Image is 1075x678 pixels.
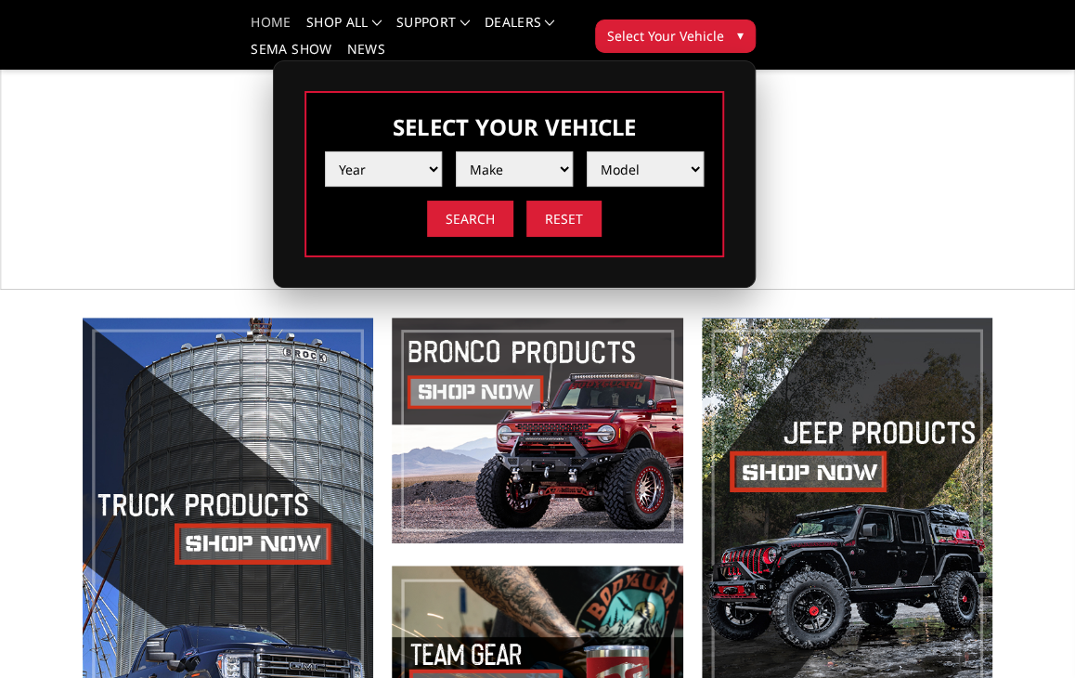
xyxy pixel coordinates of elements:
select: Please select the value from list. [325,151,442,187]
a: Dealers [485,16,555,43]
a: News [346,43,384,70]
button: Select Your Vehicle [595,20,756,53]
input: Search [427,201,513,237]
a: shop all [306,16,382,43]
a: Support [396,16,470,43]
span: Select Your Vehicle [607,26,724,46]
h3: Select Your Vehicle [325,111,704,142]
select: Please select the value from list. [456,151,573,187]
a: Home [251,16,291,43]
input: Reset [526,201,602,237]
span: ▾ [737,25,744,45]
a: SEMA Show [251,43,331,70]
